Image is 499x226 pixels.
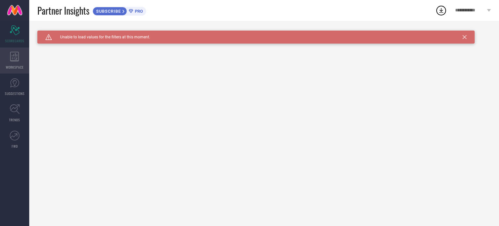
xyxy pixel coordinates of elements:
[93,5,146,16] a: SUBSCRIBEPRO
[9,117,20,122] span: TRENDS
[93,9,122,14] span: SUBSCRIBE
[37,4,89,17] span: Partner Insights
[5,38,24,43] span: SCORECARDS
[37,31,491,36] div: Unable to load filters at this moment. Please try later.
[6,65,24,70] span: WORKSPACE
[5,91,25,96] span: SUGGESTIONS
[435,5,447,16] div: Open download list
[52,35,150,39] span: Unable to load values for the filters at this moment.
[133,9,143,14] span: PRO
[12,144,18,149] span: FWD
